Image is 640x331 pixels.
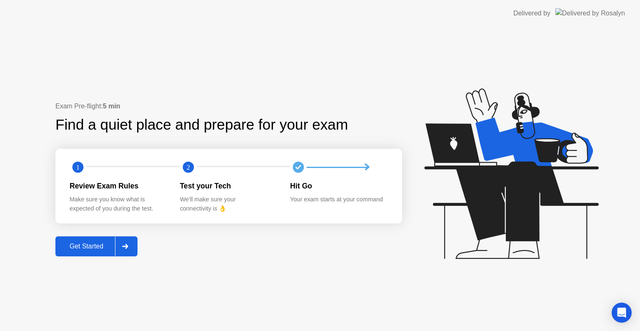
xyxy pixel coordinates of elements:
[55,114,349,136] div: Find a quiet place and prepare for your exam
[76,163,80,171] text: 1
[70,195,167,213] div: Make sure you know what is expected of you during the test.
[555,8,625,18] img: Delivered by Rosalyn
[290,195,387,204] div: Your exam starts at your command
[55,236,137,256] button: Get Started
[70,181,167,191] div: Review Exam Rules
[180,195,277,213] div: We’ll make sure your connectivity is 👌
[612,303,632,323] div: Open Intercom Messenger
[290,181,387,191] div: Hit Go
[187,163,190,171] text: 2
[58,243,115,250] div: Get Started
[180,181,277,191] div: Test your Tech
[103,103,120,110] b: 5 min
[55,101,402,111] div: Exam Pre-flight:
[513,8,550,18] div: Delivered by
